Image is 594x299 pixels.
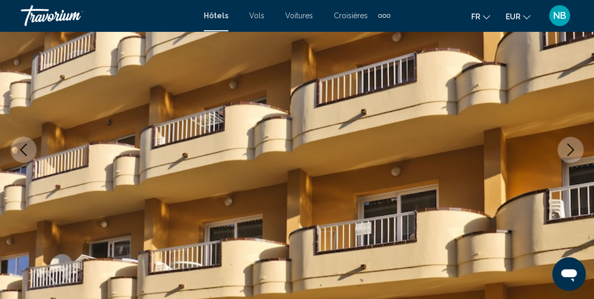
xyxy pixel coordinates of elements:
[10,137,37,163] button: Previous image
[546,5,573,27] button: User Menu
[553,10,566,21] span: NB
[285,11,313,20] a: Voitures
[557,137,584,163] button: Next image
[471,9,490,24] button: Change language
[506,13,520,21] span: EUR
[249,11,264,20] a: Vols
[378,7,390,24] button: Extra navigation items
[334,11,368,20] a: Croisières
[21,5,193,26] a: Travorium
[506,9,530,24] button: Change currency
[204,11,228,20] a: Hôtels
[552,257,586,291] iframe: Bouton de lancement de la fenêtre de messagerie
[471,13,480,21] span: fr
